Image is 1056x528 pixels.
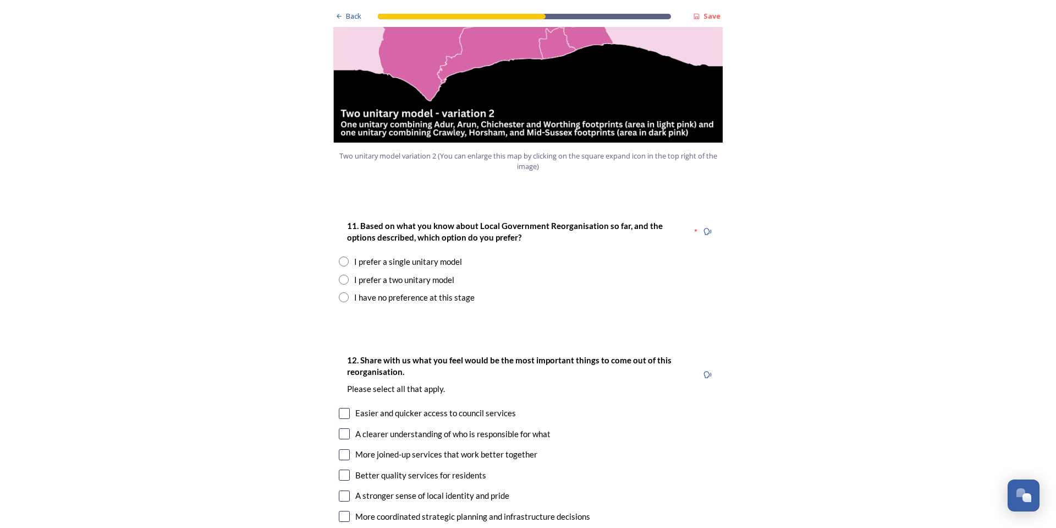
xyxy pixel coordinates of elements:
div: More joined-up services that work better together [355,448,537,461]
div: Easier and quicker access to council services [355,407,516,420]
div: I have no preference at this stage [354,291,475,304]
strong: Save [703,11,721,21]
div: I prefer a two unitary model [354,274,454,286]
div: More coordinated strategic planning and infrastructure decisions [355,510,590,523]
div: A stronger sense of local identity and pride [355,489,509,502]
p: Please select all that apply. [347,383,689,395]
strong: 11. Based on what you know about Local Government Reorganisation so far, and the options describe... [347,221,664,242]
span: Two unitary model variation 2 (You can enlarge this map by clicking on the square expand icon in ... [338,151,718,172]
button: Open Chat [1008,480,1039,511]
div: I prefer a single unitary model [354,255,462,268]
div: Better quality services for residents [355,469,486,482]
span: Back [346,11,361,21]
strong: 12. Share with us what you feel would be the most important things to come out of this reorganisa... [347,355,673,377]
div: A clearer understanding of who is responsible for what [355,428,551,440]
